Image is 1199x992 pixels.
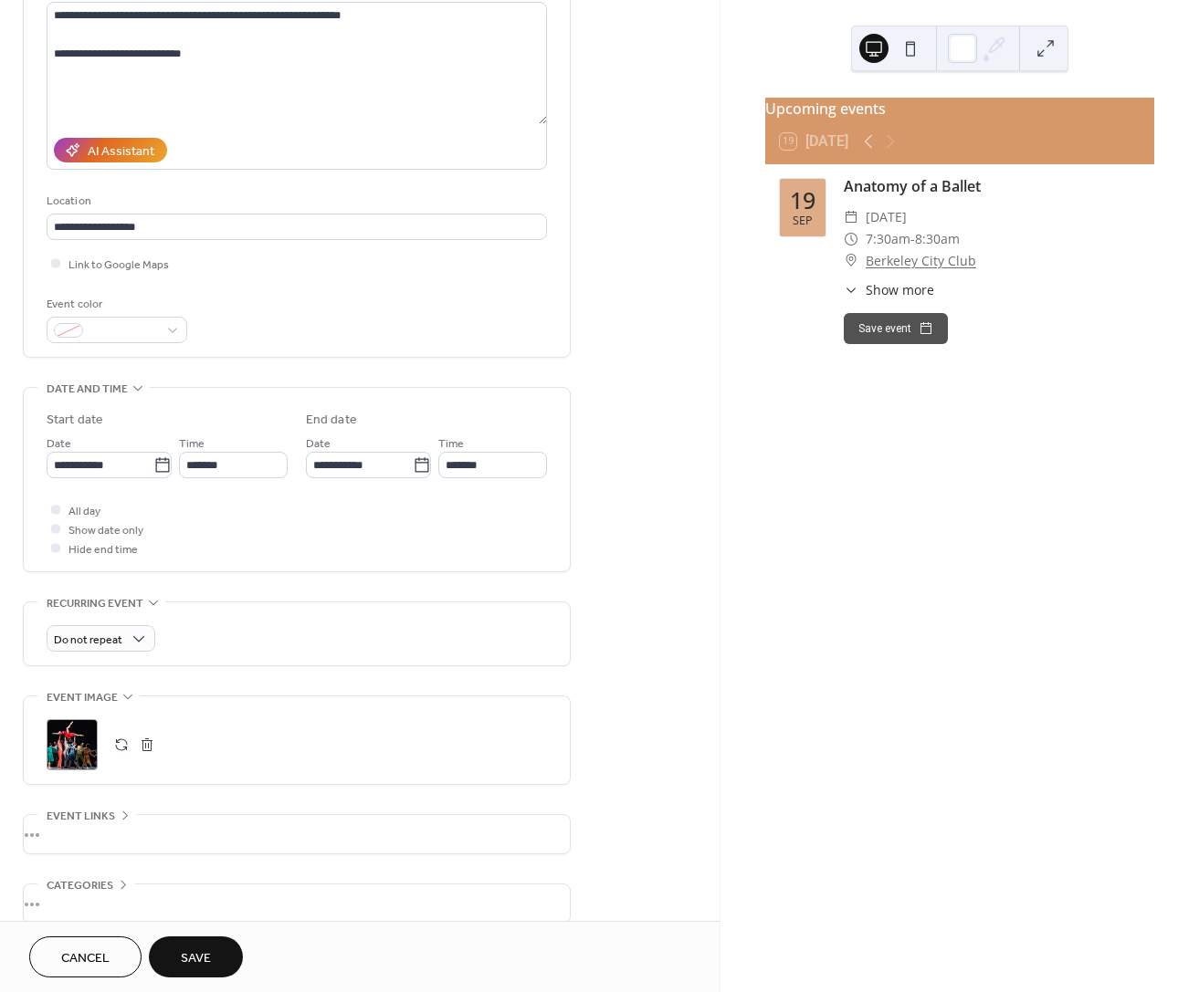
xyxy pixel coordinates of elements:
[844,175,1140,197] div: Anatomy of a Ballet
[68,502,100,521] span: All day
[179,434,205,454] span: Time
[68,521,143,540] span: Show date only
[24,815,570,853] div: •••
[54,138,167,162] button: AI Assistant
[61,949,110,968] span: Cancel
[47,876,113,895] span: Categories
[866,206,907,228] span: [DATE]
[47,807,115,826] span: Event links
[47,411,103,430] div: Start date
[54,630,122,651] span: Do not repeat
[68,540,138,559] span: Hide end time
[844,206,858,228] div: ​
[844,280,934,299] button: ​Show more
[149,936,243,977] button: Save
[844,250,858,272] div: ​
[844,228,858,250] div: ​
[306,411,357,430] div: End date
[47,688,118,707] span: Event image
[438,434,464,454] span: Time
[47,434,71,454] span: Date
[68,256,169,275] span: Link to Google Maps
[47,380,128,399] span: Date and time
[47,295,184,314] div: Event color
[866,228,910,250] span: 7:30am
[29,936,142,977] button: Cancel
[47,192,543,211] div: Location
[765,98,1154,120] div: Upcoming events
[47,594,143,613] span: Recurring event
[910,228,915,250] span: -
[24,884,570,923] div: •••
[181,949,211,968] span: Save
[866,280,934,299] span: Show more
[844,280,858,299] div: ​
[915,228,960,250] span: 8:30am
[306,434,331,454] span: Date
[47,719,98,770] div: ;
[88,142,154,162] div: AI Assistant
[866,250,976,272] a: Berkeley City Club
[790,189,815,212] div: 19
[844,313,948,344] button: Save event
[793,215,813,227] div: Sep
